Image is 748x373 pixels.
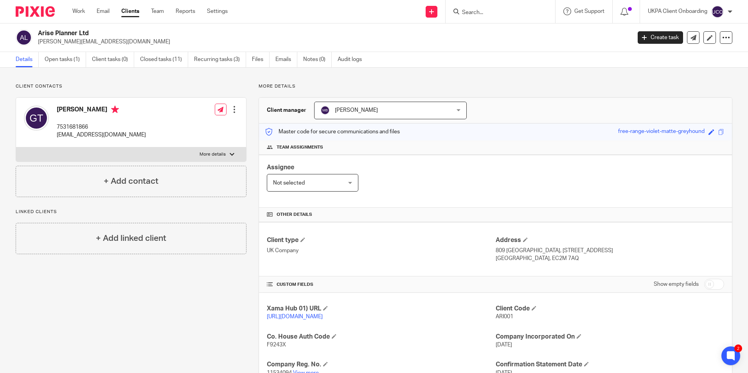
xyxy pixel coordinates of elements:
[648,7,707,15] p: UKPA Client Onboarding
[320,106,330,115] img: svg%3E
[267,314,323,319] a: [URL][DOMAIN_NAME]
[711,5,724,18] img: svg%3E
[97,7,110,15] a: Email
[638,31,683,44] a: Create task
[618,127,705,136] div: free-range-violet-matte-greyhound
[273,180,305,186] span: Not selected
[16,209,246,215] p: Linked clients
[267,360,495,369] h4: Company Reg. No.
[111,106,119,113] i: Primary
[267,305,495,313] h4: Xama Hub 01) URL
[151,7,164,15] a: Team
[574,9,604,14] span: Get Support
[267,342,286,348] span: F9243X
[38,38,626,46] p: [PERSON_NAME][EMAIL_ADDRESS][DOMAIN_NAME]
[57,131,146,139] p: [EMAIL_ADDRESS][DOMAIN_NAME]
[734,344,742,352] div: 2
[267,247,495,255] p: UK Company
[92,52,134,67] a: Client tasks (0)
[252,52,270,67] a: Files
[176,7,195,15] a: Reports
[267,282,495,288] h4: CUSTOM FIELDS
[265,128,400,136] p: Master code for secure communications and files
[277,144,323,151] span: Team assignments
[104,175,158,187] h4: + Add contact
[496,255,724,262] p: [GEOGRAPHIC_DATA], EC2M 7AQ
[461,9,532,16] input: Search
[496,314,513,319] span: ARI001
[496,342,512,348] span: [DATE]
[654,280,699,288] label: Show empty fields
[207,7,228,15] a: Settings
[200,151,226,158] p: More details
[194,52,246,67] a: Recurring tasks (3)
[57,106,146,115] h4: [PERSON_NAME]
[57,123,146,131] p: 7531681866
[496,305,724,313] h4: Client Code
[496,247,724,255] p: 809 [GEOGRAPHIC_DATA], [STREET_ADDRESS]
[38,29,508,38] h2: Arise Planner Ltd
[338,52,368,67] a: Audit logs
[277,212,312,218] span: Other details
[496,236,724,244] h4: Address
[16,83,246,90] p: Client contacts
[496,333,724,341] h4: Company Incorporated On
[16,29,32,46] img: svg%3E
[24,106,49,131] img: svg%3E
[45,52,86,67] a: Open tasks (1)
[275,52,297,67] a: Emails
[267,106,306,114] h3: Client manager
[303,52,332,67] a: Notes (0)
[267,164,294,170] span: Assignee
[267,236,495,244] h4: Client type
[72,7,85,15] a: Work
[16,6,55,17] img: Pixie
[267,333,495,341] h4: Co. House Auth Code
[96,232,166,244] h4: + Add linked client
[496,360,724,369] h4: Confirmation Statement Date
[259,83,732,90] p: More details
[140,52,188,67] a: Closed tasks (11)
[335,108,378,113] span: [PERSON_NAME]
[16,52,39,67] a: Details
[121,7,139,15] a: Clients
